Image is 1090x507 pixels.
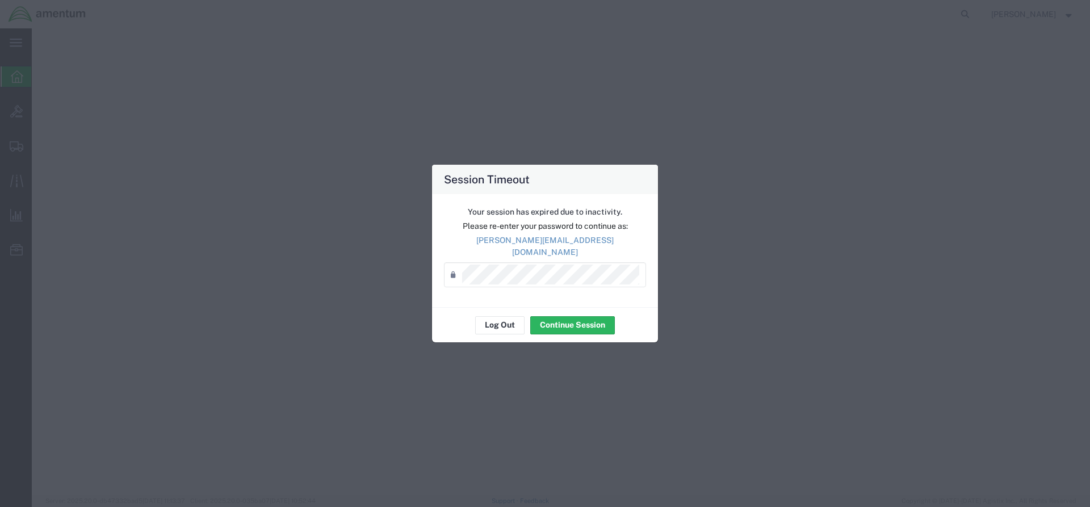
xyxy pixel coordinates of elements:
p: [PERSON_NAME][EMAIL_ADDRESS][DOMAIN_NAME] [444,234,646,258]
button: Continue Session [530,316,615,334]
p: Please re-enter your password to continue as: [444,220,646,232]
p: Your session has expired due to inactivity. [444,206,646,218]
button: Log Out [475,316,525,334]
h4: Session Timeout [444,171,530,187]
